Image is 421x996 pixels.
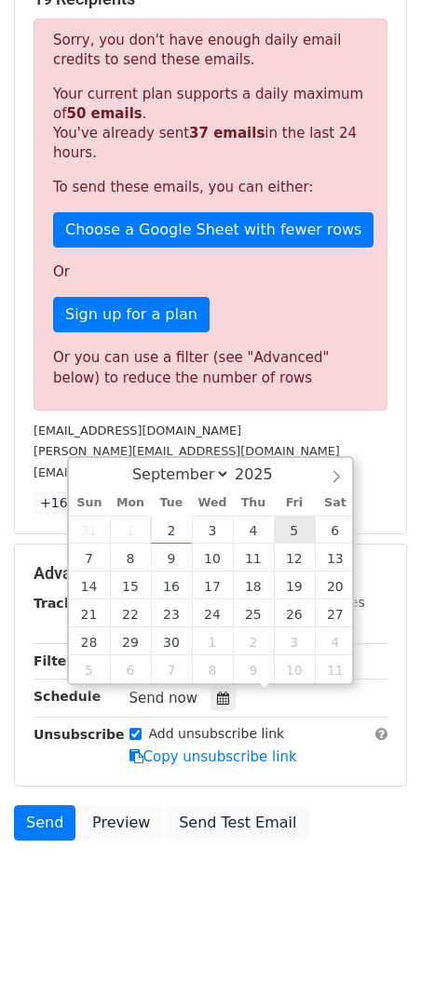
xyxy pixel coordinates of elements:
span: September 17, 2025 [192,572,233,599]
span: September 29, 2025 [110,627,151,655]
strong: Filters [34,653,81,668]
span: October 2, 2025 [233,627,274,655]
span: October 3, 2025 [274,627,315,655]
span: October 5, 2025 [69,655,110,683]
span: Send now [129,690,198,707]
span: September 3, 2025 [192,516,233,544]
span: September 28, 2025 [69,627,110,655]
strong: Tracking [34,596,96,611]
span: September 14, 2025 [69,572,110,599]
span: October 10, 2025 [274,655,315,683]
span: August 31, 2025 [69,516,110,544]
small: [EMAIL_ADDRESS][DOMAIN_NAME] [34,465,241,479]
label: UTM Codes [292,593,364,612]
a: Choose a Google Sheet with fewer rows [53,212,373,248]
span: October 8, 2025 [192,655,233,683]
span: September 26, 2025 [274,599,315,627]
strong: Schedule [34,689,101,704]
span: September 11, 2025 [233,544,274,572]
a: +16 more [34,491,112,515]
span: September 6, 2025 [315,516,356,544]
span: September 24, 2025 [192,599,233,627]
span: October 7, 2025 [151,655,192,683]
strong: 37 emails [189,125,265,141]
iframe: Chat Widget [328,907,421,996]
span: September 18, 2025 [233,572,274,599]
span: September 25, 2025 [233,599,274,627]
a: Send Test Email [167,805,308,841]
span: Sun [69,497,110,509]
p: Or [53,262,368,282]
span: September 10, 2025 [192,544,233,572]
span: September 20, 2025 [315,572,356,599]
p: Your current plan supports a daily maximum of . You've already sent in the last 24 hours. [53,85,368,163]
span: September 1, 2025 [110,516,151,544]
span: October 9, 2025 [233,655,274,683]
span: September 5, 2025 [274,516,315,544]
span: Mon [110,497,151,509]
span: September 22, 2025 [110,599,151,627]
div: Or you can use a filter (see "Advanced" below) to reduce the number of rows [53,347,368,389]
span: September 7, 2025 [69,544,110,572]
strong: Unsubscribe [34,727,125,742]
span: September 16, 2025 [151,572,192,599]
span: Tue [151,497,192,509]
span: October 6, 2025 [110,655,151,683]
input: Year [230,465,297,483]
span: September 8, 2025 [110,544,151,572]
span: September 12, 2025 [274,544,315,572]
span: September 15, 2025 [110,572,151,599]
span: September 13, 2025 [315,544,356,572]
span: Fri [274,497,315,509]
a: Copy unsubscribe link [129,748,297,765]
h5: Advanced [34,563,387,584]
span: October 11, 2025 [315,655,356,683]
span: September 23, 2025 [151,599,192,627]
small: [EMAIL_ADDRESS][DOMAIN_NAME] [34,424,241,437]
label: Add unsubscribe link [149,724,285,744]
strong: 50 emails [66,105,142,122]
a: Sign up for a plan [53,297,210,332]
span: September 19, 2025 [274,572,315,599]
span: October 1, 2025 [192,627,233,655]
span: September 4, 2025 [233,516,274,544]
span: October 4, 2025 [315,627,356,655]
p: Sorry, you don't have enough daily email credits to send these emails. [53,31,368,70]
span: Thu [233,497,274,509]
span: Sat [315,497,356,509]
span: September 9, 2025 [151,544,192,572]
p: To send these emails, you can either: [53,178,368,197]
small: [PERSON_NAME][EMAIL_ADDRESS][DOMAIN_NAME] [34,444,340,458]
a: Send [14,805,75,841]
span: September 21, 2025 [69,599,110,627]
span: September 2, 2025 [151,516,192,544]
a: Preview [80,805,162,841]
span: September 30, 2025 [151,627,192,655]
span: September 27, 2025 [315,599,356,627]
span: Wed [192,497,233,509]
